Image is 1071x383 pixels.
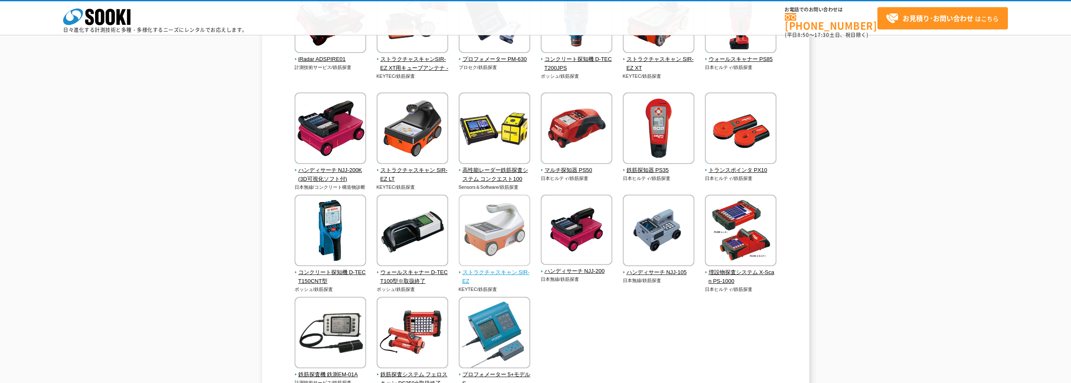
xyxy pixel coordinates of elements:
span: お電話でのお問い合わせは [785,7,877,12]
a: 埋設物探査システム X-Scan PS-1000 [705,260,777,285]
span: はこちら [886,12,999,25]
span: ストラクチャスキャンSIR-EZ XT用キューブアンテナ - [377,55,449,73]
img: トランスポインタ PX10 [705,92,776,166]
p: 日本ヒルティ/鉄筋探査 [623,175,695,182]
span: 鉄筋探査機 鉄測EM-01A [295,370,367,379]
span: コンクリート探知機 D-TECT150CNT型 [295,268,367,286]
span: コンクリート探知機 D-TECT200JPS [541,55,613,73]
a: iRadar ADSPIRE01 [295,47,367,64]
span: プロフォメーター PM-630 [459,55,531,64]
a: プロフォメーター PM-630 [459,47,531,64]
a: ストラクチャスキャン SIR-EZ XT [623,47,695,72]
span: 17:30 [814,31,829,39]
p: 日々進化する計測技術と多種・多様化するニーズにレンタルでお応えします。 [63,27,247,32]
p: KEYTEC/鉄筋探査 [623,73,695,80]
span: iRadar ADSPIRE01 [295,55,367,64]
img: ストラクチャスキャン SIR-EZ [459,195,530,268]
p: 日本無線/コンクリート構造物診断 [295,184,367,191]
span: ウォールスキャナー PS85 [705,55,777,64]
p: Sensors＆Software/鉄筋探査 [459,184,531,191]
a: 鉄筋探査機 鉄測EM-01A [295,362,367,379]
p: KEYTEC/鉄筋探査 [377,73,449,80]
p: ボッシュ/鉄筋探査 [295,286,367,293]
p: 計測技術サービス/鉄筋探査 [295,64,367,71]
p: ボッシュ/鉄筋探査 [377,286,449,293]
a: マルチ探知器 PS50 [541,158,613,175]
span: ハンディサーチ NJJ-200K(3D可視化ソフト付) [295,166,367,184]
a: ハンディサーチ NJJ-200 [541,259,613,276]
a: ウォールスキャナー D-TECT100型※取扱終了 [377,260,449,285]
span: 鉄筋探知器 PS35 [623,166,695,175]
img: 鉄筋探査機 鉄測EM-01A [295,297,366,370]
p: 日本ヒルティ/鉄筋探査 [705,64,777,71]
a: コンクリート探知機 D-TECT200JPS [541,47,613,72]
img: コンクリート探知機 D-TECT150CNT型 [295,195,366,268]
span: ストラクチャスキャン SIR-EZ LT [377,166,449,184]
span: 埋設物探査システム X-Scan PS-1000 [705,268,777,286]
img: ハンディサーチ NJJ-105 [623,195,694,268]
a: 鉄筋探知器 PS35 [623,158,695,175]
img: ストラクチャスキャン SIR-EZ LT [377,92,448,166]
a: コンクリート探知機 D-TECT150CNT型 [295,260,367,285]
img: 埋設物探査システム X-Scan PS-1000 [705,195,776,268]
a: ストラクチャスキャンSIR-EZ XT用キューブアンテナ - [377,47,449,72]
span: トランスポインタ PX10 [705,166,777,175]
img: 鉄筋探知器 PS35 [623,92,694,166]
img: 高性能レーダー鉄筋探査システム コンクエスト100 [459,92,530,166]
img: ハンディサーチ NJJ-200K(3D可視化ソフト付) [295,92,366,166]
a: ハンディサーチ NJJ-200K(3D可視化ソフト付) [295,158,367,183]
p: KEYTEC/鉄筋探査 [459,286,531,293]
a: ストラクチャスキャン SIR-EZ LT [377,158,449,183]
strong: お見積り･お問い合わせ [903,13,973,23]
p: 日本無線/鉄筋探査 [541,276,613,283]
a: [PHONE_NUMBER] [785,13,877,30]
p: 日本無線/鉄筋探査 [623,277,695,284]
span: ウォールスキャナー D-TECT100型※取扱終了 [377,268,449,286]
p: プロセク/鉄筋探査 [459,64,531,71]
a: ストラクチャスキャン SIR-EZ [459,260,531,285]
p: 日本ヒルティ/鉄筋探査 [705,175,777,182]
img: 鉄筋探査システム フェロスキャン PS250※取扱終了 [377,297,448,370]
span: ハンディサーチ NJJ-105 [623,268,695,277]
span: ストラクチャスキャン SIR-EZ [459,268,531,286]
a: ウォールスキャナー PS85 [705,47,777,64]
a: お見積り･お問い合わせはこちら [877,7,1008,29]
a: ハンディサーチ NJJ-105 [623,260,695,277]
p: 日本ヒルティ/鉄筋探査 [541,175,613,182]
img: マルチ探知器 PS50 [541,92,612,166]
img: ウォールスキャナー D-TECT100型※取扱終了 [377,195,448,268]
img: ハンディサーチ NJJ-200 [541,195,612,267]
span: (平日 ～ 土日、祝日除く) [785,31,868,39]
span: ストラクチャスキャン SIR-EZ XT [623,55,695,73]
img: プロフォメーター 5+モデルS [459,297,530,370]
p: 日本ヒルティ/鉄筋探査 [705,286,777,293]
a: トランスポインタ PX10 [705,158,777,175]
p: ボッシュ/鉄筋探査 [541,73,613,80]
p: KEYTEC/鉄筋探査 [377,184,449,191]
span: ハンディサーチ NJJ-200 [541,267,613,276]
span: マルチ探知器 PS50 [541,166,613,175]
a: 高性能レーダー鉄筋探査システム コンクエスト100 [459,158,531,183]
span: 高性能レーダー鉄筋探査システム コンクエスト100 [459,166,531,184]
span: 8:50 [797,31,809,39]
